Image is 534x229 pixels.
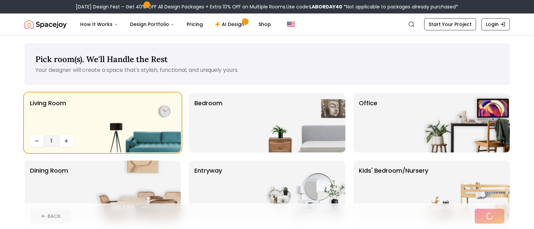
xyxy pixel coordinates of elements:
[342,3,458,10] span: *Not applicable to packages already purchased*
[76,3,458,10] div: [DATE] Design Fest – Get 40% OFF All Design Packages + Extra 10% OFF on Multiple Rooms.
[35,54,168,64] span: Pick room(s). We'll Handle the Rest
[481,18,510,30] a: Login
[194,166,222,214] p: entryway
[95,161,181,220] img: Dining Room
[259,93,345,152] img: Bedroom
[75,18,276,31] nav: Main
[125,18,180,31] button: Design Portfolio
[359,98,377,147] p: Office
[309,3,342,10] b: LABORDAY40
[75,18,123,31] button: How It Works
[253,18,276,31] a: Shop
[194,98,222,147] p: Bedroom
[25,18,67,31] img: Spacejoy Logo
[423,93,510,152] img: Office
[30,135,43,147] button: Decrease quantity
[35,66,499,74] p: Your designer will create a space that's stylish, functional, and uniquely yours.
[30,98,66,132] p: Living Room
[210,18,252,31] a: AI Design
[286,3,342,10] span: Use code:
[287,20,295,28] img: United States
[259,161,345,220] img: entryway
[25,18,67,31] a: Spacejoy
[30,166,68,214] p: Dining Room
[46,137,57,145] span: 1
[181,18,208,31] a: Pricing
[423,161,510,220] img: Kids' Bedroom/Nursery
[60,135,73,147] button: Increase quantity
[424,18,476,30] a: Start Your Project
[95,93,181,152] img: Living Room
[25,13,510,35] nav: Global
[359,166,428,214] p: Kids' Bedroom/Nursery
